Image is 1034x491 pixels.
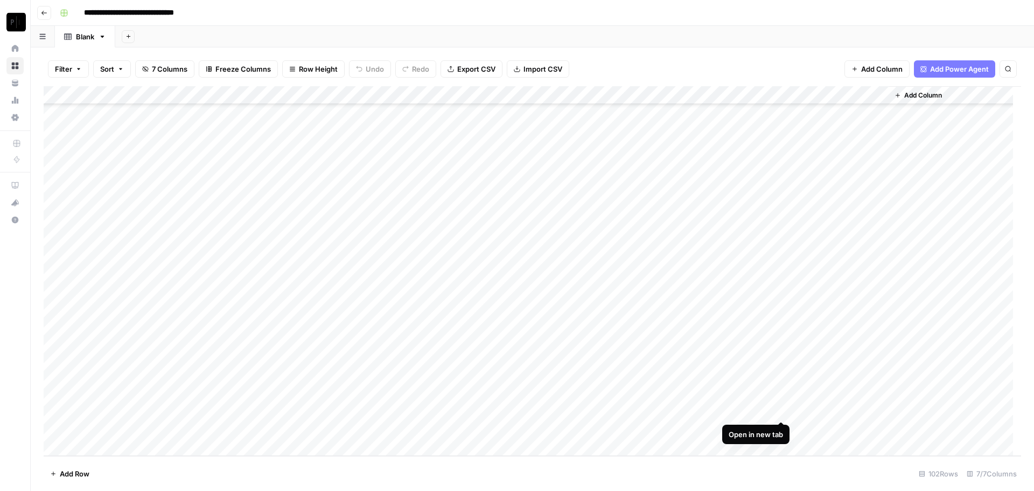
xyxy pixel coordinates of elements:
[457,64,495,74] span: Export CSV
[60,468,89,479] span: Add Row
[914,60,995,78] button: Add Power Agent
[904,91,942,100] span: Add Column
[282,60,345,78] button: Row Height
[76,31,94,42] div: Blank
[6,211,24,229] button: Help + Support
[962,465,1021,482] div: 7/7 Columns
[7,195,23,211] div: What's new?
[93,60,131,78] button: Sort
[6,40,24,57] a: Home
[6,177,24,194] a: AirOps Academy
[6,92,24,109] a: Usage
[729,429,783,440] div: Open in new tab
[441,60,502,78] button: Export CSV
[523,64,562,74] span: Import CSV
[6,9,24,36] button: Workspace: Paragon Intel - Copyediting
[6,74,24,92] a: Your Data
[349,60,391,78] button: Undo
[199,60,278,78] button: Freeze Columns
[299,64,338,74] span: Row Height
[55,26,115,47] a: Blank
[861,64,903,74] span: Add Column
[507,60,569,78] button: Import CSV
[55,64,72,74] span: Filter
[366,64,384,74] span: Undo
[930,64,989,74] span: Add Power Agent
[6,194,24,211] button: What's new?
[215,64,271,74] span: Freeze Columns
[844,60,910,78] button: Add Column
[152,64,187,74] span: 7 Columns
[395,60,436,78] button: Redo
[100,64,114,74] span: Sort
[135,60,194,78] button: 7 Columns
[914,465,962,482] div: 102 Rows
[6,109,24,126] a: Settings
[412,64,429,74] span: Redo
[890,88,946,102] button: Add Column
[6,57,24,74] a: Browse
[6,12,26,32] img: Paragon Intel - Copyediting Logo
[44,465,96,482] button: Add Row
[48,60,89,78] button: Filter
